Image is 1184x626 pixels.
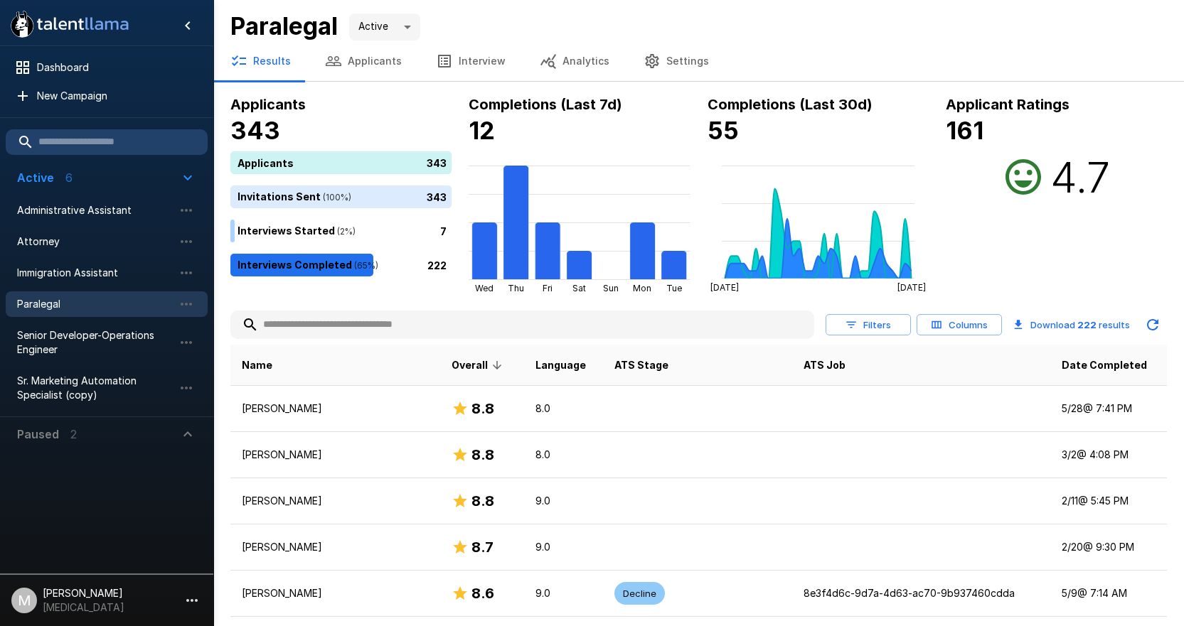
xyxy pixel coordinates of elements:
[804,586,1039,600] p: 8e3f4d6c-9d7a-4d63-ac70-9b937460cdda
[469,116,495,145] b: 12
[242,357,272,374] span: Name
[535,540,592,554] p: 9.0
[614,587,665,600] span: Decline
[946,96,1070,113] b: Applicant Ratings
[427,257,447,272] p: 222
[230,116,280,145] b: 343
[1138,311,1167,339] button: Updated Today - 10:05 AM
[349,14,420,41] div: Active
[804,357,846,374] span: ATS Job
[242,540,429,554] p: [PERSON_NAME]
[708,96,873,113] b: Completions (Last 30d)
[427,189,447,204] p: 343
[826,314,911,336] button: Filters
[1050,478,1167,524] td: 2/11 @ 5:45 PM
[614,357,668,374] span: ATS Stage
[535,494,592,508] p: 9.0
[1050,524,1167,571] td: 2/20 @ 9:30 PM
[666,283,682,293] tspan: Tue
[897,282,925,293] tspan: [DATE]
[708,116,739,145] b: 55
[535,357,586,374] span: Language
[917,314,1002,336] button: Columns
[710,282,739,293] tspan: [DATE]
[471,536,494,558] h6: 8.7
[471,490,494,512] h6: 8.8
[469,96,622,113] b: Completions (Last 7d)
[1008,311,1136,339] button: Download 222 results
[471,443,494,466] h6: 8.8
[242,448,429,462] p: [PERSON_NAME]
[308,41,419,81] button: Applicants
[523,41,626,81] button: Analytics
[543,283,553,293] tspan: Fri
[535,586,592,600] p: 9.0
[1050,432,1167,478] td: 3/2 @ 4:08 PM
[572,283,586,293] tspan: Sat
[476,283,494,293] tspan: Wed
[230,11,338,41] b: Paralegal
[230,96,306,113] b: Applicants
[535,401,592,416] p: 8.0
[1050,571,1167,617] td: 5/9 @ 7:14 AM
[242,586,429,600] p: [PERSON_NAME]
[427,155,447,170] p: 343
[1050,386,1167,432] td: 5/28 @ 7:41 PM
[603,283,619,293] tspan: Sun
[242,401,429,416] p: [PERSON_NAME]
[1050,151,1110,203] h2: 4.7
[535,448,592,462] p: 8.0
[471,582,494,605] h6: 8.6
[419,41,523,81] button: Interview
[508,283,525,293] tspan: Thu
[452,357,506,374] span: Overall
[634,283,652,293] tspan: Mon
[946,116,983,145] b: 161
[471,397,494,420] h6: 8.8
[242,494,429,508] p: [PERSON_NAME]
[1062,357,1147,374] span: Date Completed
[626,41,726,81] button: Settings
[213,41,308,81] button: Results
[1077,319,1097,330] b: 222
[440,223,447,238] p: 7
